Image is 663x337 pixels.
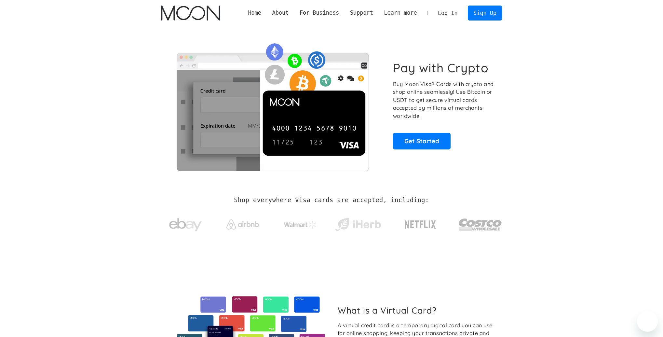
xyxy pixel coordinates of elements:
[267,9,294,17] div: About
[345,9,378,17] div: Support
[161,39,384,171] img: Moon Cards let you spend your crypto anywhere Visa is accepted.
[219,213,267,233] a: Airbnb
[272,9,289,17] div: About
[169,215,202,235] img: ebay
[284,221,317,229] img: Walmart
[161,6,220,21] img: Moon Logo
[234,197,429,204] h2: Shop everywhere Visa cards are accepted, including:
[338,305,497,316] h2: What is a Virtual Card?
[393,80,495,120] p: Buy Moon Visa® Cards with crypto and shop online seamlessly! Use Bitcoin or USDT to get secure vi...
[294,9,345,17] div: For Business
[393,61,489,75] h1: Pay with Crypto
[384,9,417,17] div: Learn more
[161,6,220,21] a: home
[379,9,423,17] div: Learn more
[468,6,502,20] a: Sign Up
[391,210,450,236] a: Netflix
[637,311,658,332] iframe: Button to launch messaging window
[334,216,382,233] img: iHerb
[458,206,502,240] a: Costco
[243,9,267,17] a: Home
[334,210,382,236] a: iHerb
[393,133,451,149] a: Get Started
[350,9,373,17] div: Support
[226,219,259,230] img: Airbnb
[300,9,339,17] div: For Business
[458,212,502,237] img: Costco
[432,6,463,20] a: Log In
[404,217,437,233] img: Netflix
[276,214,325,232] a: Walmart
[161,208,210,238] a: ebay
